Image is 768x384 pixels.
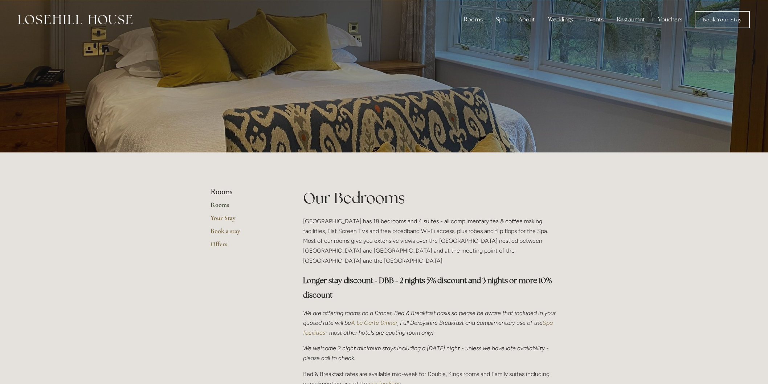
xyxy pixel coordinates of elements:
[211,240,280,253] a: Offers
[211,187,280,197] li: Rooms
[325,329,434,336] em: - most other hotels are quoting room only!
[490,12,511,27] div: Spa
[303,275,553,300] strong: Longer stay discount - DBB - 2 nights 5% discount and 3 nights or more 10% discount
[211,214,280,227] a: Your Stay
[18,15,132,24] img: Losehill House
[652,12,688,27] a: Vouchers
[513,12,541,27] div: About
[397,319,543,326] em: , Full Derbyshire Breakfast and complimentary use of the
[211,227,280,240] a: Book a stay
[351,319,397,326] a: A La Carte Dinner
[303,216,557,266] p: [GEOGRAPHIC_DATA] has 18 bedrooms and 4 suites - all complimentary tea & coffee making facilities...
[303,310,557,326] em: We are offering rooms on a Dinner, Bed & Breakfast basis so please be aware that included in your...
[458,12,489,27] div: Rooms
[542,12,579,27] div: Weddings
[303,187,557,209] h1: Our Bedrooms
[611,12,651,27] div: Restaurant
[695,11,750,28] a: Book Your Stay
[211,201,280,214] a: Rooms
[303,345,550,361] em: We welcome 2 night minimum stays including a [DATE] night - unless we have late availability - pl...
[580,12,609,27] div: Events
